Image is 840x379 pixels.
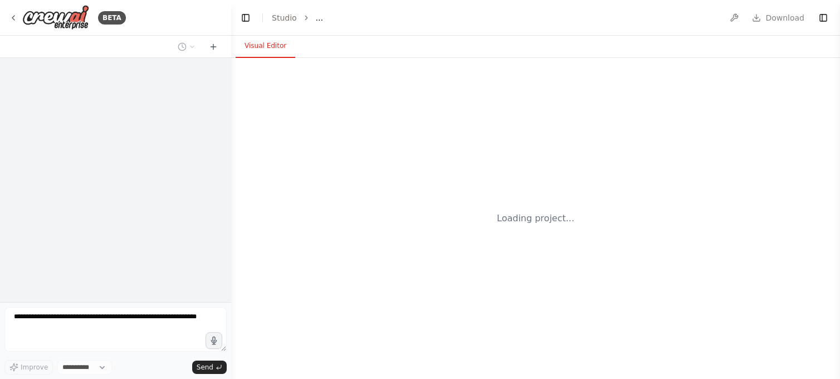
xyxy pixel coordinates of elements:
div: BETA [98,11,126,25]
span: Send [197,363,213,372]
button: Show right sidebar [815,10,831,26]
button: Start a new chat [204,40,222,54]
nav: breadcrumb [272,12,323,23]
div: Loading project... [497,212,574,225]
button: Switch to previous chat [173,40,200,54]
button: Improve [4,360,53,375]
img: Logo [22,5,89,30]
button: Visual Editor [236,35,295,58]
span: ... [316,12,323,23]
button: Send [192,361,227,374]
span: Improve [21,363,48,372]
a: Studio [272,13,297,22]
button: Hide left sidebar [238,10,253,26]
button: Click to speak your automation idea [206,332,222,349]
